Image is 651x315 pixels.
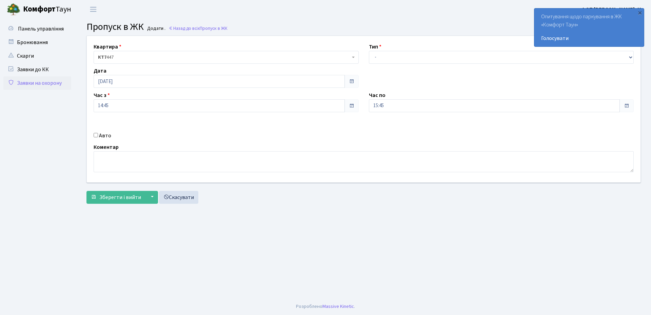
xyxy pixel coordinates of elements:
label: Час з [94,91,110,99]
b: ФОП [PERSON_NAME]. Н. [581,6,643,13]
img: logo.png [7,3,20,16]
a: Бронювання [3,36,71,49]
a: Скарги [3,49,71,63]
a: Заявки до КК [3,63,71,76]
span: <b>КТ7</b>&nbsp;&nbsp;&nbsp;447 [98,54,350,61]
label: Тип [369,43,381,51]
div: Розроблено . [296,303,355,310]
button: Зберегти і вийти [86,191,145,204]
div: × [636,9,643,16]
label: Дата [94,67,106,75]
button: Переключити навігацію [85,4,102,15]
a: Назад до всіхПропуск в ЖК [169,25,228,32]
a: ФОП [PERSON_NAME]. Н. [581,5,643,14]
span: Пропуск в ЖК [86,20,144,34]
a: Скасувати [159,191,198,204]
label: Авто [99,132,111,140]
span: Зберегти і вийти [99,194,141,201]
div: Опитування щодо паркування в ЖК «Комфорт Таун» [534,8,644,46]
a: Голосувати [541,34,637,42]
a: Заявки на охорону [3,76,71,90]
b: Комфорт [23,4,56,15]
span: Таун [23,4,71,15]
a: Massive Kinetic [322,303,354,310]
label: Час по [369,91,386,99]
label: Коментар [94,143,119,151]
label: Квартира [94,43,121,51]
span: Пропуск в ЖК [200,25,228,32]
a: Панель управління [3,22,71,36]
small: Додати . [146,26,165,32]
span: Панель управління [18,25,64,33]
span: <b>КТ7</b>&nbsp;&nbsp;&nbsp;447 [94,51,359,64]
b: КТ7 [98,54,106,61]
